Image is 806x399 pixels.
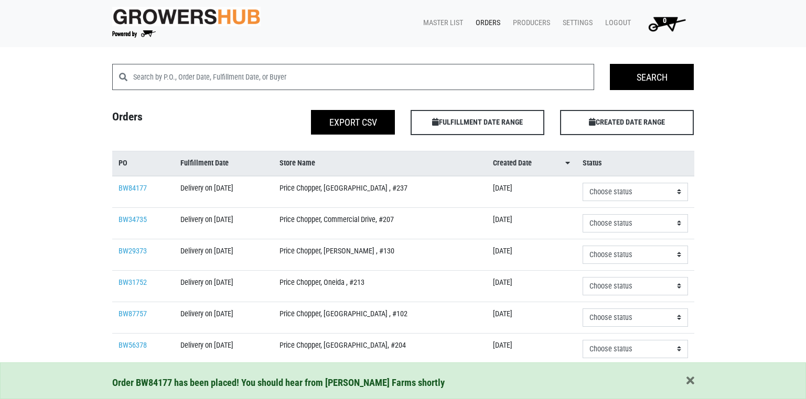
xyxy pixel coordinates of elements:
a: Orders [467,13,504,33]
img: original-fc7597fdc6adbb9d0e2ae620e786d1a2.jpg [112,7,261,26]
a: BW34735 [119,215,147,224]
span: FULFILLMENT DATE RANGE [411,110,544,135]
td: Price Chopper, Commercial Drive, #207 [273,207,486,239]
td: [DATE] [487,302,576,333]
span: PO [119,158,127,169]
td: Delivery on [DATE] [174,302,274,333]
img: Cart [643,13,690,34]
a: BW56378 [119,341,147,350]
td: Delivery on [DATE] [174,333,274,364]
td: Price Chopper, [GEOGRAPHIC_DATA] , #102 [273,302,486,333]
td: Delivery on [DATE] [174,270,274,302]
span: 0 [663,16,667,25]
a: Fulfillment Date [180,158,267,169]
img: Powered by Big Wheelbarrow [112,30,156,38]
td: Price Chopper, [GEOGRAPHIC_DATA] , #237 [273,176,486,208]
a: BW84177 [119,184,147,193]
td: Delivery on [DATE] [174,207,274,239]
a: BW87757 [119,309,147,318]
span: CREATED DATE RANGE [560,110,694,135]
span: Store Name [280,158,315,169]
a: Created Date [493,158,570,169]
span: Status [583,158,602,169]
td: [DATE] [487,333,576,364]
td: [DATE] [487,176,576,208]
td: Price Chopper, Oneida , #213 [273,270,486,302]
a: 0 [635,13,694,34]
button: Export CSV [311,110,395,135]
td: Delivery on [DATE] [174,239,274,270]
td: [DATE] [487,239,576,270]
a: Settings [554,13,597,33]
a: Store Name [280,158,480,169]
a: Producers [504,13,554,33]
span: Created Date [493,158,532,169]
a: Master List [415,13,467,33]
a: BW31752 [119,278,147,287]
td: Price Chopper, [GEOGRAPHIC_DATA], #204 [273,333,486,364]
a: BW29373 [119,247,147,256]
input: Search [610,64,694,90]
td: [DATE] [487,270,576,302]
a: PO [119,158,168,169]
span: Fulfillment Date [180,158,229,169]
a: Status [583,158,687,169]
a: Logout [597,13,635,33]
input: Search by P.O., Order Date, Fulfillment Date, or Buyer [133,64,595,90]
div: Order BW84177 has been placed! You should hear from [PERSON_NAME] Farms shortly [112,375,694,390]
td: Delivery on [DATE] [174,176,274,208]
td: Price Chopper, [PERSON_NAME] , #130 [273,239,486,270]
h4: Orders [104,110,254,131]
td: [DATE] [487,207,576,239]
